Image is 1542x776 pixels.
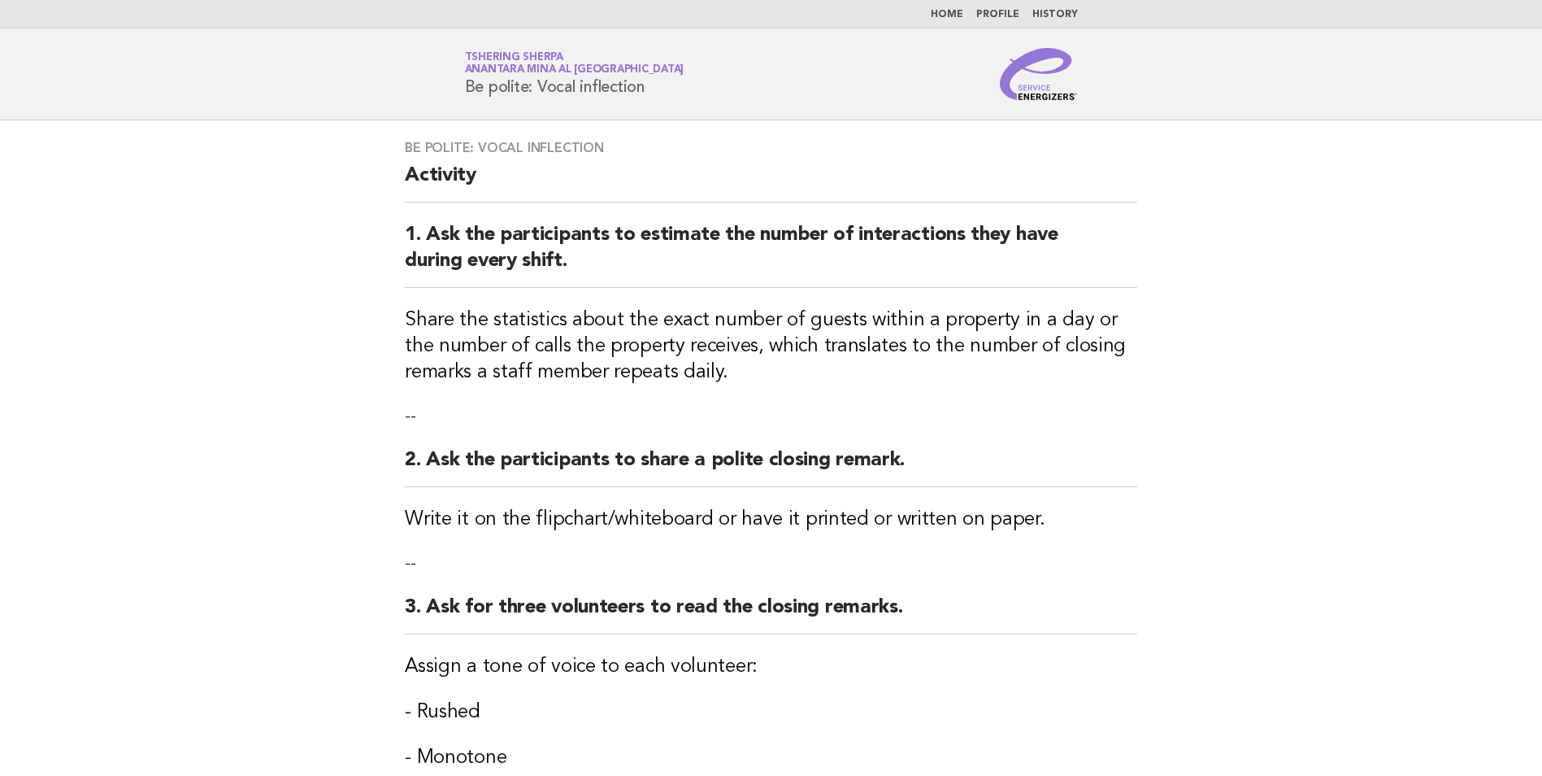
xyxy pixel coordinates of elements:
[405,405,1137,428] p: --
[405,595,1137,634] h2: 3. Ask for three volunteers to read the closing remarks.
[405,745,1137,771] h3: - Monotone
[405,163,1137,203] h2: Activity
[976,10,1019,20] a: Profile
[405,654,1137,680] h3: Assign a tone of voice to each volunteer:
[405,140,1137,156] h3: Be polite: Vocal inflection
[405,222,1137,288] h2: 1. Ask the participants to estimate the number of interactions they have during every shift.
[405,307,1137,386] h3: Share the statistics about the exact number of guests within a property in a day or the number of...
[405,507,1137,533] h3: Write it on the flipchart/whiteboard or have it printed or written on paper.
[405,700,1137,726] h3: - Rushed
[465,53,684,95] h1: Be polite: Vocal inflection
[405,447,1137,487] h2: 2. Ask the participants to share a polite closing remark.
[931,10,963,20] a: Home
[405,552,1137,575] p: --
[1032,10,1078,20] a: History
[465,65,684,76] span: Anantara Mina al [GEOGRAPHIC_DATA]
[1000,48,1078,100] img: Service Energizers
[465,52,684,75] a: Tshering sherpaAnantara Mina al [GEOGRAPHIC_DATA]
